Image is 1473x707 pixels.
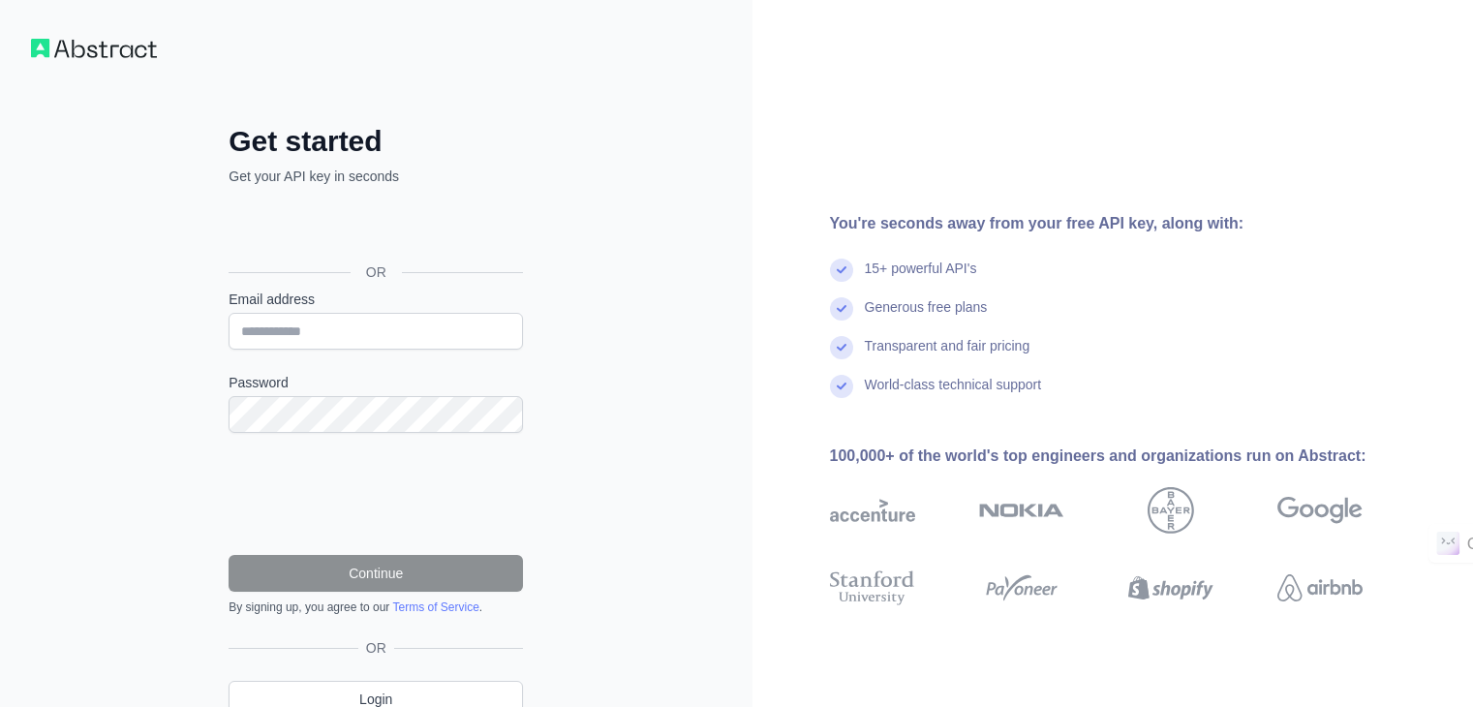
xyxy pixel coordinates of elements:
div: World-class technical support [865,375,1042,414]
img: bayer [1148,487,1194,534]
img: Workflow [31,39,157,58]
div: 100,000+ of the world's top engineers and organizations run on Abstract: [830,445,1425,468]
label: Password [229,373,523,392]
div: By signing up, you agree to our . [229,599,523,615]
button: Continue [229,555,523,592]
img: nokia [979,487,1064,534]
div: 15+ powerful API's [865,259,977,297]
img: stanford university [830,567,915,609]
div: You're seconds away from your free API key, along with: [830,212,1425,235]
img: check mark [830,375,853,398]
img: google [1277,487,1363,534]
img: check mark [830,336,853,359]
p: Get your API key in seconds [229,167,523,186]
img: shopify [1128,567,1213,609]
h2: Get started [229,124,523,159]
img: accenture [830,487,915,534]
img: check mark [830,259,853,282]
iframe: reCAPTCHA [229,456,523,532]
div: Generous free plans [865,297,988,336]
a: Terms of Service [392,600,478,614]
span: OR [358,638,394,658]
img: airbnb [1277,567,1363,609]
div: Transparent and fair pricing [865,336,1030,375]
iframe: Nút Đăng nhập bằng Google [219,207,529,250]
img: check mark [830,297,853,321]
label: Email address [229,290,523,309]
img: payoneer [979,567,1064,609]
span: OR [351,262,402,282]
